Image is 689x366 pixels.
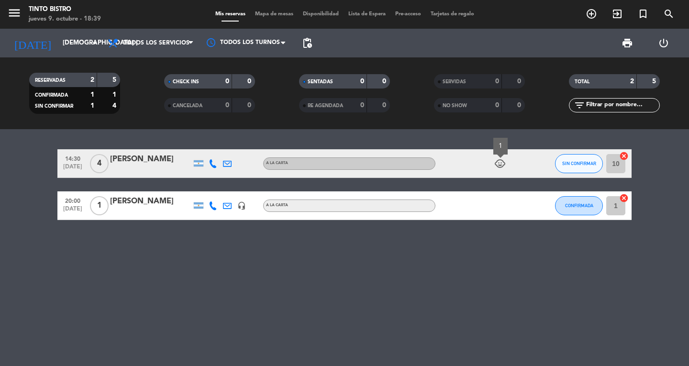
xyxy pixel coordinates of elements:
span: SIN CONFIRMAR [562,161,596,166]
i: [DATE] [7,33,58,54]
span: print [622,37,633,49]
i: turned_in_not [637,8,649,20]
i: add_circle_outline [586,8,597,20]
span: Todos los servicios [123,40,189,46]
button: CONFIRMADA [555,196,603,215]
button: SIN CONFIRMAR [555,154,603,173]
i: filter_list [574,100,585,111]
strong: 1 [112,91,118,98]
strong: 0 [360,102,364,109]
span: SIN CONFIRMAR [35,104,73,109]
span: SERVIDAS [443,79,466,84]
i: menu [7,6,22,20]
span: NO SHOW [443,103,467,108]
div: LOG OUT [645,29,682,57]
strong: 2 [630,78,634,85]
i: cancel [619,151,629,161]
span: CHECK INS [173,79,199,84]
strong: 0 [517,78,523,85]
span: pending_actions [301,37,313,49]
strong: 0 [382,102,388,109]
span: CONFIRMADA [565,203,593,208]
div: [PERSON_NAME] [110,153,191,166]
span: Pre-acceso [390,11,426,17]
input: Filtrar por nombre... [585,100,659,111]
span: Disponibilidad [298,11,344,17]
span: 1 [90,196,109,215]
i: search [663,8,675,20]
span: 4 [90,154,109,173]
span: [DATE] [61,164,85,175]
span: 20:00 [61,195,85,206]
i: child_care [494,158,506,169]
button: menu [7,6,22,23]
span: TOTAL [575,79,589,84]
span: RE AGENDADA [308,103,343,108]
strong: 5 [112,77,118,83]
span: Lista de Espera [344,11,390,17]
i: cancel [619,193,629,203]
i: power_settings_new [658,37,669,49]
strong: 0 [247,102,253,109]
span: RESERVADAS [35,78,66,83]
strong: 1 [90,102,94,109]
strong: 2 [90,77,94,83]
span: Mapa de mesas [250,11,298,17]
strong: 4 [112,102,118,109]
span: A LA CARTA [266,203,288,207]
i: headset_mic [237,201,246,210]
div: 1 [493,138,508,155]
strong: 0 [225,102,229,109]
span: 14:30 [61,153,85,164]
div: jueves 9. octubre - 18:39 [29,14,101,24]
i: arrow_drop_down [89,37,100,49]
span: Mis reservas [211,11,250,17]
span: CANCELADA [173,103,202,108]
strong: 0 [247,78,253,85]
div: [PERSON_NAME] [110,195,191,208]
strong: 0 [382,78,388,85]
strong: 1 [90,91,94,98]
strong: 0 [517,102,523,109]
span: [DATE] [61,206,85,217]
span: A LA CARTA [266,161,288,165]
strong: 0 [225,78,229,85]
strong: 0 [360,78,364,85]
strong: 5 [652,78,658,85]
span: SENTADAS [308,79,333,84]
strong: 0 [495,102,499,109]
span: Tarjetas de regalo [426,11,479,17]
strong: 0 [495,78,499,85]
span: CONFIRMADA [35,93,68,98]
div: Tinto Bistro [29,5,101,14]
i: exit_to_app [611,8,623,20]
